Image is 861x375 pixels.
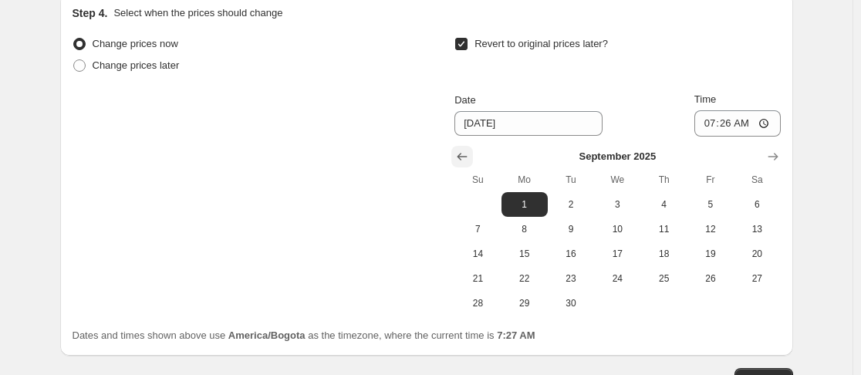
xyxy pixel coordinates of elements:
[647,174,680,186] span: Th
[734,217,780,242] button: Saturday September 13 2025
[687,192,734,217] button: Friday September 5 2025
[594,266,640,291] button: Wednesday September 24 2025
[600,223,634,235] span: 10
[461,297,495,309] span: 28
[73,5,108,21] h2: Step 4.
[640,242,687,266] button: Thursday September 18 2025
[740,223,774,235] span: 13
[461,248,495,260] span: 14
[454,217,501,242] button: Sunday September 7 2025
[454,242,501,266] button: Sunday September 14 2025
[508,297,542,309] span: 29
[454,111,603,136] input: 8/25/2025
[548,266,594,291] button: Tuesday September 23 2025
[508,174,542,186] span: Mo
[508,223,542,235] span: 8
[762,146,784,167] button: Show next month, October 2025
[647,198,680,211] span: 4
[93,38,178,49] span: Change prices now
[600,174,634,186] span: We
[694,272,728,285] span: 26
[694,248,728,260] span: 19
[454,291,501,316] button: Sunday September 28 2025
[113,5,282,21] p: Select when the prices should change
[497,329,535,341] b: 7:27 AM
[501,217,548,242] button: Monday September 8 2025
[501,266,548,291] button: Monday September 22 2025
[594,217,640,242] button: Wednesday September 10 2025
[461,174,495,186] span: Su
[734,242,780,266] button: Saturday September 20 2025
[694,110,781,137] input: 12:00
[454,266,501,291] button: Sunday September 21 2025
[600,248,634,260] span: 17
[694,174,728,186] span: Fr
[548,217,594,242] button: Tuesday September 9 2025
[740,272,774,285] span: 27
[548,291,594,316] button: Tuesday September 30 2025
[454,167,501,192] th: Sunday
[594,192,640,217] button: Wednesday September 3 2025
[93,59,180,71] span: Change prices later
[73,329,535,341] span: Dates and times shown above use as the timezone, where the current time is
[548,192,594,217] button: Tuesday September 2 2025
[687,167,734,192] th: Friday
[734,167,780,192] th: Saturday
[554,297,588,309] span: 30
[640,266,687,291] button: Thursday September 25 2025
[228,329,306,341] b: America/Bogota
[594,167,640,192] th: Wednesday
[694,93,716,105] span: Time
[734,266,780,291] button: Saturday September 27 2025
[501,291,548,316] button: Monday September 29 2025
[554,198,588,211] span: 2
[501,167,548,192] th: Monday
[687,217,734,242] button: Friday September 12 2025
[554,248,588,260] span: 16
[640,192,687,217] button: Thursday September 4 2025
[474,38,608,49] span: Revert to original prices later?
[501,192,548,217] button: Monday September 1 2025
[600,198,634,211] span: 3
[640,217,687,242] button: Thursday September 11 2025
[461,272,495,285] span: 21
[508,272,542,285] span: 22
[554,174,588,186] span: Tu
[687,242,734,266] button: Friday September 19 2025
[647,223,680,235] span: 11
[461,223,495,235] span: 7
[647,248,680,260] span: 18
[554,272,588,285] span: 23
[694,198,728,211] span: 5
[740,248,774,260] span: 20
[594,242,640,266] button: Wednesday September 17 2025
[600,272,634,285] span: 24
[554,223,588,235] span: 9
[740,174,774,186] span: Sa
[640,167,687,192] th: Thursday
[647,272,680,285] span: 25
[548,167,594,192] th: Tuesday
[454,94,475,106] span: Date
[734,192,780,217] button: Saturday September 6 2025
[740,198,774,211] span: 6
[508,248,542,260] span: 15
[451,146,473,167] button: Show previous month, August 2025
[694,223,728,235] span: 12
[501,242,548,266] button: Monday September 15 2025
[548,242,594,266] button: Tuesday September 16 2025
[687,266,734,291] button: Friday September 26 2025
[508,198,542,211] span: 1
